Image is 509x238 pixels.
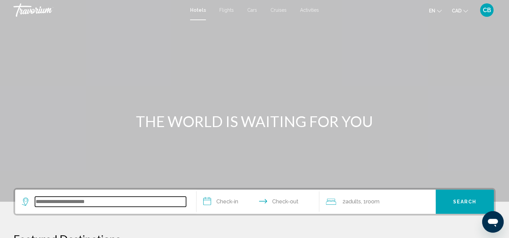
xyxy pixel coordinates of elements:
[219,7,234,13] a: Flights
[13,3,183,17] a: Travorium
[482,211,504,233] iframe: Bouton de lancement de la fenêtre de messagerie
[190,7,206,13] a: Hotels
[453,199,477,205] span: Search
[452,8,462,13] span: CAD
[452,6,468,15] button: Change currency
[342,197,361,206] span: 2
[300,7,319,13] a: Activities
[345,198,361,205] span: Adults
[366,198,379,205] span: Room
[436,190,494,214] button: Search
[129,113,381,130] h1: THE WORLD IS WAITING FOR YOU
[483,7,491,13] span: CB
[247,7,257,13] a: Cars
[429,8,435,13] span: en
[319,190,436,214] button: Travelers: 2 adults, 0 children
[270,7,287,13] a: Cruises
[196,190,320,214] button: Check in and out dates
[361,197,379,206] span: , 1
[429,6,442,15] button: Change language
[478,3,496,17] button: User Menu
[15,190,494,214] div: Search widget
